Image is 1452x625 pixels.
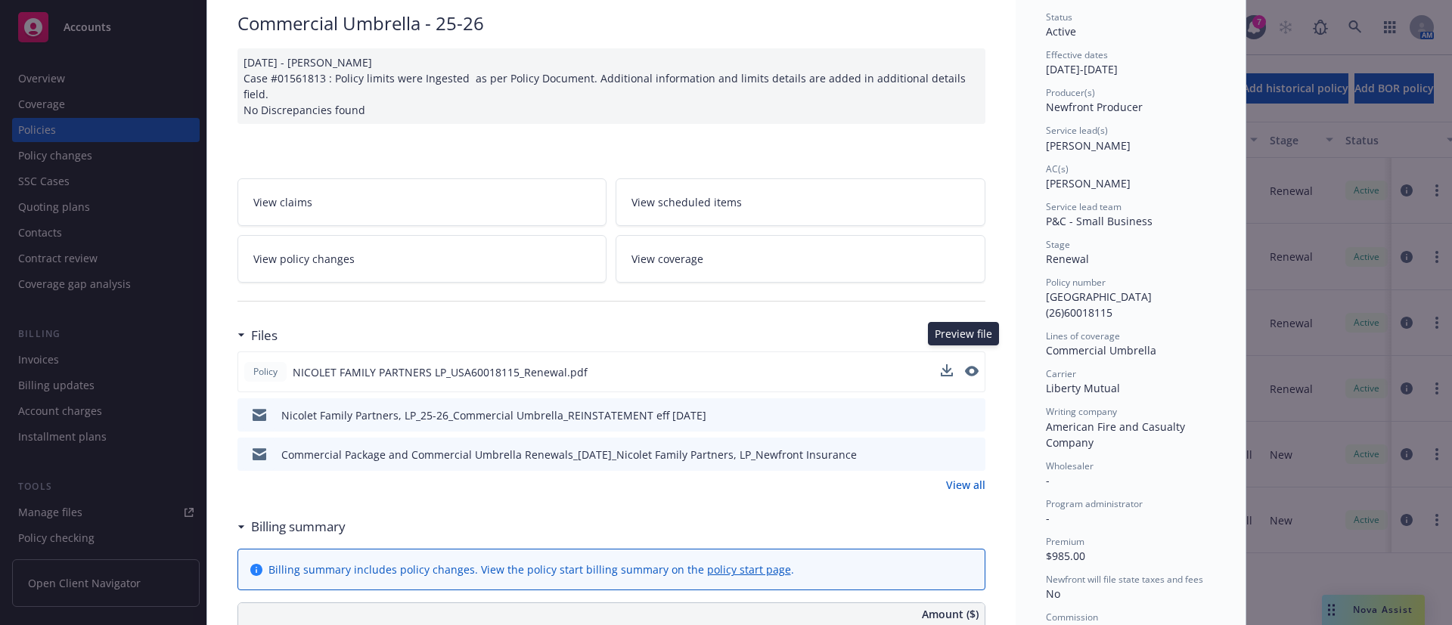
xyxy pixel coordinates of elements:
[1046,124,1108,137] span: Service lead(s)
[631,251,703,267] span: View coverage
[941,364,953,380] button: download file
[1046,276,1106,289] span: Policy number
[631,194,742,210] span: View scheduled items
[237,11,985,36] div: Commercial Umbrella - 25-26
[1046,381,1120,395] span: Liberty Mutual
[1046,138,1131,153] span: [PERSON_NAME]
[1046,535,1084,548] span: Premium
[1046,24,1076,39] span: Active
[965,366,979,376] button: preview file
[941,364,953,376] button: download file
[1046,176,1131,190] span: [PERSON_NAME]
[922,606,979,622] span: Amount ($)
[946,477,985,493] a: View all
[251,517,346,537] h3: Billing summary
[1046,497,1143,510] span: Program administrator
[237,517,346,537] div: Billing summary
[1046,549,1085,563] span: $985.00
[268,562,794,577] div: Billing summary includes policy changes. View the policy start billing summary on the .
[1046,586,1060,601] span: No
[237,326,278,345] div: Files
[942,447,954,463] button: download file
[1046,611,1098,623] span: Commission
[1046,162,1069,175] span: AC(s)
[966,407,979,423] button: preview file
[1046,473,1050,487] span: -
[251,326,278,345] h3: Files
[616,235,985,283] a: View coverage
[281,407,706,423] div: Nicolet Family Partners, LP_25-26_Commercial Umbrella_REINSTATEMENT eff [DATE]
[237,178,607,226] a: View claims
[1046,100,1143,114] span: Newfront Producer
[1046,200,1122,213] span: Service lead team
[1046,573,1203,586] span: Newfront will file state taxes and fees
[1046,342,1215,358] div: Commercial Umbrella
[1046,11,1072,23] span: Status
[1046,459,1094,472] span: Wholesaler
[250,365,281,379] span: Policy
[1046,48,1215,77] div: [DATE] - [DATE]
[1046,289,1152,320] span: [GEOGRAPHIC_DATA](26)60018115
[966,447,979,463] button: preview file
[293,364,588,380] span: NICOLET FAMILY PARTNERS LP_USA60018115_Renewal.pdf
[1046,367,1076,380] span: Carrier
[237,48,985,124] div: [DATE] - [PERSON_NAME] Case #01561813 : Policy limits were Ingested as per Policy Document. Addit...
[707,562,791,577] a: policy start page
[965,364,979,380] button: preview file
[237,235,607,283] a: View policy changes
[1046,405,1117,418] span: Writing company
[253,194,312,210] span: View claims
[1046,48,1108,61] span: Effective dates
[1046,330,1120,342] span: Lines of coverage
[942,407,954,423] button: download file
[1046,252,1089,266] span: Renewal
[281,447,857,463] div: Commercial Package and Commercial Umbrella Renewals_[DATE]_Nicolet Family Partners, LP_Newfront I...
[1046,511,1050,525] span: -
[1046,419,1188,450] span: American Fire and Casualty Company
[1046,214,1153,228] span: P&C - Small Business
[253,251,355,267] span: View policy changes
[616,178,985,226] a: View scheduled items
[1046,238,1070,251] span: Stage
[1046,86,1095,99] span: Producer(s)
